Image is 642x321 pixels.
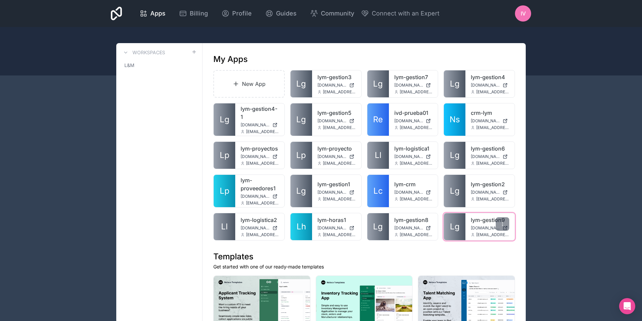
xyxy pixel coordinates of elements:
[246,161,279,166] span: [EMAIL_ADDRESS][DOMAIN_NAME]
[476,196,509,202] span: [EMAIL_ADDRESS][DOMAIN_NAME]
[124,62,134,69] span: L&M
[471,225,500,231] span: [DOMAIN_NAME]
[361,9,439,18] button: Connect with an Expert
[317,225,356,231] a: [DOMAIN_NAME]
[471,118,500,124] span: [DOMAIN_NAME]
[394,190,423,195] span: [DOMAIN_NAME]
[305,6,360,21] a: Community
[214,142,235,169] a: Lp
[394,83,433,88] a: [DOMAIN_NAME]
[471,180,509,188] a: lym-gestion2
[317,154,356,159] a: [DOMAIN_NAME]
[241,154,270,159] span: [DOMAIN_NAME]
[246,129,279,134] span: [EMAIL_ADDRESS][DOMAIN_NAME]
[321,9,354,18] span: Community
[372,9,439,18] span: Connect with an Expert
[317,180,356,188] a: lym-gestion1
[214,103,235,136] a: Lg
[471,109,509,117] a: crm-lym
[241,225,270,231] span: [DOMAIN_NAME]
[317,118,356,124] a: [DOMAIN_NAME]
[450,150,460,161] span: Lg
[220,114,230,125] span: Lg
[132,49,165,56] h3: Workspaces
[394,154,433,159] a: [DOMAIN_NAME]
[400,125,433,130] span: [EMAIL_ADDRESS][DOMAIN_NAME]
[317,118,346,124] span: [DOMAIN_NAME]
[296,114,306,125] span: Lg
[450,78,460,89] span: Lg
[213,263,515,270] p: Get started with one of our ready-made templates
[246,200,279,206] span: [EMAIL_ADDRESS][DOMAIN_NAME]
[471,145,509,153] a: lym-gestion6
[276,9,297,18] span: Guides
[221,221,228,232] span: Ll
[373,186,383,196] span: Lc
[471,118,509,124] a: [DOMAIN_NAME]
[213,251,515,262] h1: Templates
[394,118,433,124] a: [DOMAIN_NAME]
[317,83,346,88] span: [DOMAIN_NAME]
[471,83,509,88] a: [DOMAIN_NAME]
[444,175,465,207] a: Lg
[367,175,389,207] a: Lc
[317,216,356,224] a: lym-horas1
[394,216,433,224] a: lym-gestion8
[394,190,433,195] a: [DOMAIN_NAME]
[394,225,433,231] a: [DOMAIN_NAME]
[394,145,433,153] a: lym-logistica1
[476,161,509,166] span: [EMAIL_ADDRESS][DOMAIN_NAME]
[367,142,389,169] a: Ll
[260,6,302,21] a: Guides
[122,49,165,57] a: Workspaces
[444,70,465,97] a: Lg
[213,54,248,65] h1: My Apps
[394,83,423,88] span: [DOMAIN_NAME]
[400,232,433,237] span: [EMAIL_ADDRESS][DOMAIN_NAME]
[291,103,312,136] a: Lg
[471,154,509,159] a: [DOMAIN_NAME]
[150,9,165,18] span: Apps
[241,176,279,192] a: lym-proveedores1
[317,73,356,81] a: lym-gestion3
[394,225,423,231] span: [DOMAIN_NAME]
[214,175,235,207] a: Lp
[471,190,500,195] span: [DOMAIN_NAME]
[317,190,356,195] a: [DOMAIN_NAME]
[394,73,433,81] a: lym-gestion7
[241,105,279,121] a: lym-gestion4-1
[400,161,433,166] span: [EMAIL_ADDRESS][DOMAIN_NAME]
[241,216,279,224] a: lym-logistica2
[521,9,526,18] span: IV
[323,161,356,166] span: [EMAIL_ADDRESS][DOMAIN_NAME]
[246,232,279,237] span: [EMAIL_ADDRESS][DOMAIN_NAME]
[232,9,252,18] span: Profile
[476,89,509,95] span: [EMAIL_ADDRESS][DOMAIN_NAME]
[471,154,500,159] span: [DOMAIN_NAME]
[367,70,389,97] a: Lg
[296,78,306,89] span: Lg
[317,190,346,195] span: [DOMAIN_NAME]
[471,190,509,195] a: [DOMAIN_NAME]
[476,232,509,237] span: [EMAIL_ADDRESS][DOMAIN_NAME]
[213,70,285,98] a: New App
[220,150,230,161] span: Lp
[471,73,509,81] a: lym-gestion4
[367,213,389,240] a: Lg
[241,145,279,153] a: lym-proyectos
[450,186,460,196] span: Lg
[190,9,208,18] span: Billing
[471,225,509,231] a: [DOMAIN_NAME]
[296,186,306,196] span: Lg
[241,154,279,159] a: [DOMAIN_NAME]
[450,114,460,125] span: Ns
[394,109,433,117] a: ivd-prueba01
[214,213,235,240] a: Ll
[174,6,213,21] a: Billing
[400,89,433,95] span: [EMAIL_ADDRESS][DOMAIN_NAME]
[317,145,356,153] a: lym-proyecto
[134,6,171,21] a: Apps
[394,118,423,124] span: [DOMAIN_NAME]
[375,150,381,161] span: Ll
[241,122,279,128] a: [DOMAIN_NAME]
